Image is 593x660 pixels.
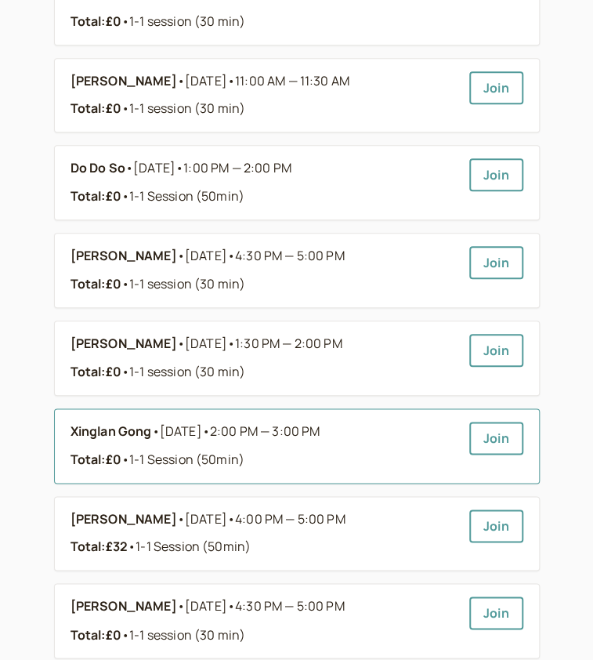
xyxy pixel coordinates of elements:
[71,538,128,555] strong: Total: £32
[121,451,129,468] span: •
[185,510,345,530] span: [DATE]
[71,510,457,558] a: [PERSON_NAME]•[DATE]•4:00 PM — 5:00 PMTotal:£32•1-1 Session (50min)
[227,247,235,264] span: •
[121,626,129,643] span: •
[121,187,244,205] span: 1-1 Session (50min)
[71,246,457,295] a: [PERSON_NAME]•[DATE]•4:30 PM — 5:00 PMTotal:£0•1-1 session (30 min)
[235,597,345,615] span: 4:30 PM — 5:00 PM
[71,158,457,207] a: Do Do So•[DATE]•1:00 PM — 2:00 PMTotal:£0•1-1 Session (50min)
[121,363,245,380] span: 1-1 session (30 min)
[71,422,152,442] b: Xinglan Gong
[71,597,177,617] b: [PERSON_NAME]
[469,510,523,542] a: Join
[121,451,244,468] span: 1-1 Session (50min)
[125,158,133,179] span: •
[183,159,291,176] span: 1:00 PM — 2:00 PM
[71,363,121,380] strong: Total: £0
[185,246,345,267] span: [DATE]
[235,72,349,89] span: 11:00 AM — 11:30 AM
[177,597,185,617] span: •
[121,363,129,380] span: •
[121,100,129,117] span: •
[121,275,245,292] span: 1-1 session (30 min)
[133,158,291,179] span: [DATE]
[185,71,349,92] span: [DATE]
[177,246,185,267] span: •
[128,538,251,555] span: 1-1 Session (50min)
[71,187,121,205] strong: Total: £0
[469,71,523,104] a: Join
[121,13,245,30] span: 1-1 session (30 min)
[71,510,177,530] b: [PERSON_NAME]
[177,334,185,354] span: •
[469,597,523,629] a: Join
[121,187,129,205] span: •
[121,13,129,30] span: •
[71,334,457,383] a: [PERSON_NAME]•[DATE]•1:30 PM — 2:00 PMTotal:£0•1-1 session (30 min)
[71,246,177,267] b: [PERSON_NAME]
[121,275,129,292] span: •
[151,422,159,442] span: •
[71,100,121,117] strong: Total: £0
[121,100,245,117] span: 1-1 session (30 min)
[515,585,593,660] iframe: Chat Widget
[177,510,185,530] span: •
[227,510,235,528] span: •
[71,13,121,30] strong: Total: £0
[227,597,235,615] span: •
[71,158,125,179] b: Do Do So
[227,72,235,89] span: •
[185,334,342,354] span: [DATE]
[469,422,523,455] a: Join
[469,334,523,367] a: Join
[71,71,457,120] a: [PERSON_NAME]•[DATE]•11:00 AM — 11:30 AMTotal:£0•1-1 session (30 min)
[71,71,177,92] b: [PERSON_NAME]
[71,451,121,468] strong: Total: £0
[185,597,345,617] span: [DATE]
[175,159,183,176] span: •
[235,510,345,528] span: 4:00 PM — 5:00 PM
[121,626,245,643] span: 1-1 session (30 min)
[71,334,177,354] b: [PERSON_NAME]
[71,422,457,470] a: Xinglan Gong•[DATE]•2:00 PM — 3:00 PMTotal:£0•1-1 Session (50min)
[227,335,235,352] span: •
[71,597,457,645] a: [PERSON_NAME]•[DATE]•4:30 PM — 5:00 PMTotal:£0•1-1 session (30 min)
[160,422,320,442] span: [DATE]
[128,538,136,555] span: •
[210,422,320,440] span: 2:00 PM — 3:00 PM
[235,335,342,352] span: 1:30 PM — 2:00 PM
[71,275,121,292] strong: Total: £0
[469,158,523,191] a: Join
[71,626,121,643] strong: Total: £0
[202,422,210,440] span: •
[177,71,185,92] span: •
[469,246,523,279] a: Join
[235,247,345,264] span: 4:30 PM — 5:00 PM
